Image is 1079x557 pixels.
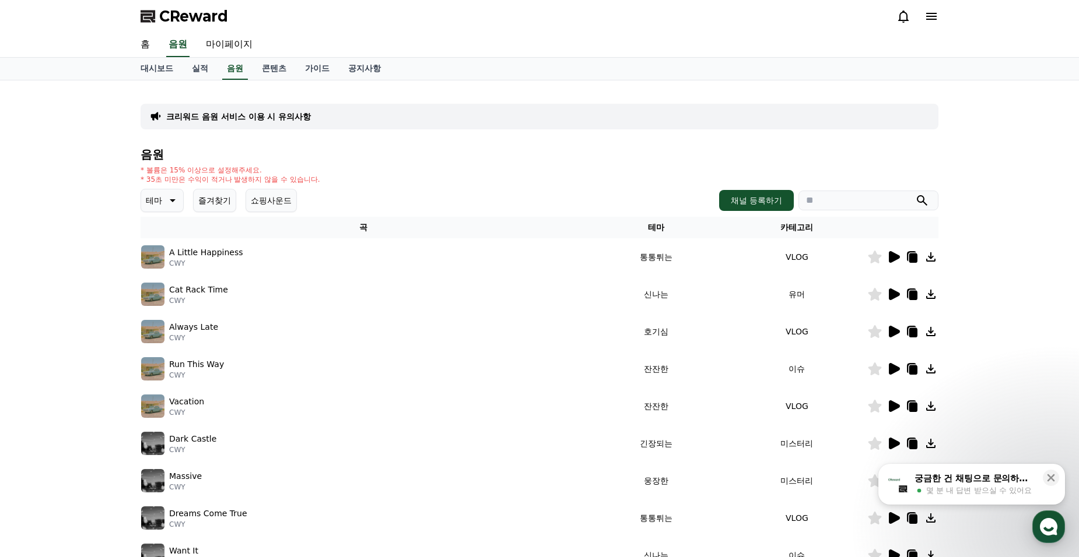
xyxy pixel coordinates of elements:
td: VLOG [727,238,867,276]
p: CWY [169,445,216,454]
td: 잔잔한 [586,387,727,425]
p: Dark Castle [169,433,216,445]
p: Always Late [169,321,218,333]
a: 홈 [131,33,159,57]
td: 유머 [727,276,867,313]
p: Massive [169,470,202,482]
th: 테마 [586,217,727,238]
td: 미스터리 [727,425,867,462]
td: 이슈 [727,350,867,387]
button: 쇼핑사운드 [246,189,297,212]
a: 마이페이지 [197,33,262,57]
img: music [141,432,164,455]
img: music [141,245,164,269]
td: 통통튀는 [586,499,727,537]
p: Dreams Come True [169,507,247,520]
a: 가이드 [296,58,339,80]
td: 통통튀는 [586,238,727,276]
p: CWY [169,333,218,343]
td: 미스터리 [727,462,867,499]
a: 실적 [183,58,218,80]
p: Cat Rack Time [169,284,228,296]
p: * 35초 미만은 수익이 적거나 발생하지 않을 수 있습니다. [141,175,320,184]
td: 웅장한 [586,462,727,499]
a: 콘텐츠 [253,58,296,80]
img: music [141,469,164,492]
h4: 음원 [141,148,938,161]
span: CReward [159,7,228,26]
a: 음원 [166,33,190,57]
a: 음원 [222,58,248,80]
button: 테마 [141,189,184,212]
td: 잔잔한 [586,350,727,387]
p: 테마 [146,192,162,209]
a: CReward [141,7,228,26]
p: CWY [169,520,247,529]
button: 채널 등록하기 [719,190,794,211]
p: A Little Happiness [169,246,243,259]
td: VLOG [727,313,867,350]
p: CWY [169,259,243,268]
img: music [141,506,164,530]
p: CWY [169,408,204,417]
td: 신나는 [586,276,727,313]
img: music [141,394,164,418]
th: 카테고리 [727,217,867,238]
td: VLOG [727,387,867,425]
a: 공지사항 [339,58,390,80]
th: 곡 [141,217,586,238]
img: music [141,283,164,306]
p: Vacation [169,396,204,408]
p: Run This Way [169,358,224,371]
td: 호기심 [586,313,727,350]
td: 긴장되는 [586,425,727,462]
p: * 볼륨은 15% 이상으로 설정해주세요. [141,165,320,175]
img: music [141,320,164,343]
img: music [141,357,164,380]
p: CWY [169,296,228,305]
a: 대시보드 [131,58,183,80]
td: VLOG [727,499,867,537]
p: CWY [169,482,202,492]
p: Want It [169,545,198,557]
button: 즐겨찾기 [193,189,236,212]
a: 크리워드 음원 서비스 이용 시 유의사항 [166,111,311,122]
p: CWY [169,371,224,380]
